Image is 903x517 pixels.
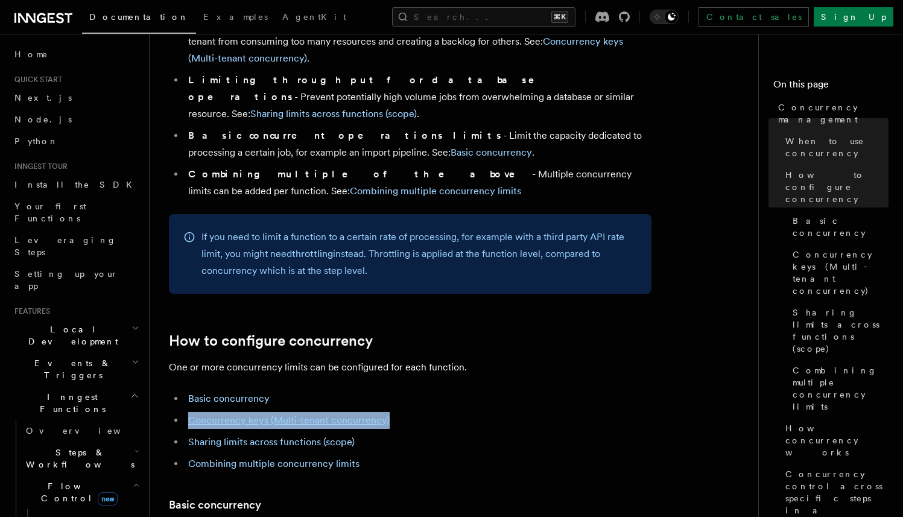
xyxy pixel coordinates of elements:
[793,306,889,355] span: Sharing limits across functions (scope)
[10,352,142,386] button: Events & Triggers
[788,244,889,302] a: Concurrency keys (Multi-tenant concurrency)
[14,269,118,291] span: Setting up your app
[10,43,142,65] a: Home
[793,215,889,239] span: Basic concurrency
[781,130,889,164] a: When to use concurrency
[10,229,142,263] a: Leveraging Steps
[21,442,142,475] button: Steps & Workflows
[14,136,59,146] span: Python
[392,7,575,27] button: Search...⌘K
[788,210,889,244] a: Basic concurrency
[785,422,889,458] span: How concurrency works
[10,109,142,130] a: Node.js
[773,97,889,130] a: Concurrency management
[169,496,261,513] a: Basic concurrency
[781,417,889,463] a: How concurrency works
[185,127,651,161] li: - Limit the capacity dedicated to processing a certain job, for example an import pipeline. See: .
[188,436,355,448] a: Sharing limits across functions (scope)
[785,169,889,205] span: How to configure concurrency
[10,195,142,229] a: Your first Functions
[185,166,651,200] li: - Multiple concurrency limits can be added per function. See:
[350,185,521,197] a: Combining multiple concurrency limits
[699,7,809,27] a: Contact sales
[169,332,373,349] a: How to configure concurrency
[781,164,889,210] a: How to configure concurrency
[778,101,889,125] span: Concurrency management
[250,108,417,119] a: Sharing limits across functions (scope)
[26,426,150,436] span: Overview
[814,7,893,27] a: Sign Up
[196,4,275,33] a: Examples
[203,12,268,22] span: Examples
[10,323,131,347] span: Local Development
[10,174,142,195] a: Install the SDK
[89,12,189,22] span: Documentation
[773,77,889,97] h4: On this page
[201,229,637,279] p: If you need to limit a function to a certain rate of processing, for example with a third party A...
[21,475,142,509] button: Flow Controlnew
[188,130,503,141] strong: Basic concurrent operations limits
[10,386,142,420] button: Inngest Functions
[551,11,568,23] kbd: ⌘K
[10,306,50,316] span: Features
[788,302,889,360] a: Sharing limits across functions (scope)
[169,359,651,376] p: One or more concurrency limits can be configured for each function.
[793,249,889,297] span: Concurrency keys (Multi-tenant concurrency)
[10,87,142,109] a: Next.js
[10,75,62,84] span: Quick start
[14,115,72,124] span: Node.js
[793,364,889,413] span: Combining multiple concurrency limits
[10,357,131,381] span: Events & Triggers
[788,360,889,417] a: Combining multiple concurrency limits
[10,319,142,352] button: Local Development
[185,72,651,122] li: - Prevent potentially high volume jobs from overwhelming a database or similar resource. See: .
[10,162,68,171] span: Inngest tour
[14,201,86,223] span: Your first Functions
[188,414,390,426] a: Concurrency keys (Multi-tenant concurrency)
[188,168,532,180] strong: Combining multiple of the above
[10,263,142,297] a: Setting up your app
[21,480,133,504] span: Flow Control
[188,74,551,103] strong: Limiting throughput for database operations
[188,393,270,404] a: Basic concurrency
[82,4,196,34] a: Documentation
[14,93,72,103] span: Next.js
[275,4,353,33] a: AgentKit
[10,391,130,415] span: Inngest Functions
[14,48,48,60] span: Home
[21,420,142,442] a: Overview
[10,130,142,152] a: Python
[185,16,651,67] li: - Prevent a single account, user, or tenant from consuming too many resources and creating a back...
[282,12,346,22] span: AgentKit
[14,235,116,257] span: Leveraging Steps
[785,135,889,159] span: When to use concurrency
[292,248,333,259] a: throttling
[14,180,139,189] span: Install the SDK
[21,446,135,471] span: Steps & Workflows
[188,458,360,469] a: Combining multiple concurrency limits
[650,10,679,24] button: Toggle dark mode
[451,147,532,158] a: Basic concurrency
[98,492,118,506] span: new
